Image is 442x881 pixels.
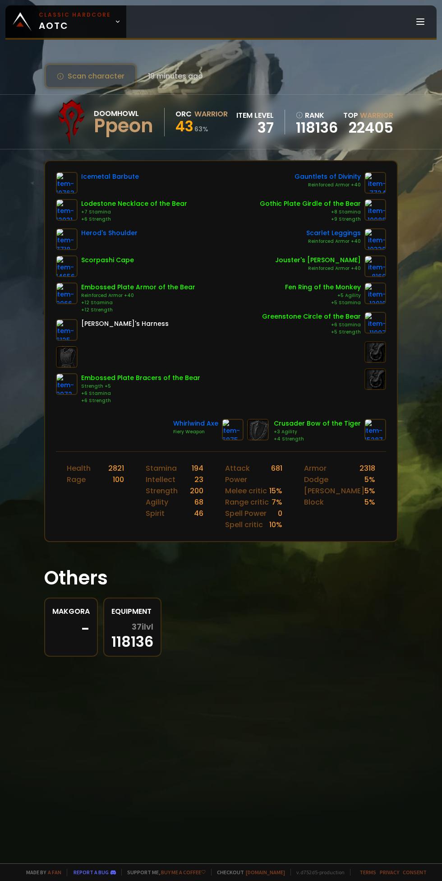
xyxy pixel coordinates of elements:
div: [PERSON_NAME]'s Harness [81,319,169,329]
div: Spell critic [225,519,263,530]
div: Gothic Plate Girdle of the Bear [260,199,361,209]
div: 15 % [269,485,282,496]
div: 23 [194,474,203,485]
div: Equipment [111,606,153,617]
span: Warrior [360,110,393,121]
div: Health [67,463,91,474]
div: +6 Strength [81,397,200,404]
img: item-6125 [56,319,78,341]
img: item-12010 [364,283,386,304]
div: 200 [190,485,203,496]
div: 5 % [364,485,375,496]
div: 37 [236,121,274,134]
div: 10 % [269,519,282,530]
span: 37 ilvl [132,622,153,631]
div: Agility [146,496,168,508]
div: [PERSON_NAME] [304,485,364,496]
a: Report a bug [74,869,109,876]
div: Herod's Shoulder [81,228,138,238]
div: 7 % [272,496,282,508]
a: a fan [48,869,61,876]
div: +5 Strength [262,329,361,336]
img: item-9966 [56,283,78,304]
div: 46 [194,508,203,519]
a: 118136 [296,121,338,134]
div: 5 % [364,474,375,485]
div: Spell Power [225,508,267,519]
div: Fiery Weapon [173,428,218,436]
button: Scan character [44,63,137,89]
div: Whirlwind Axe [173,419,218,428]
small: 63 % [194,125,208,134]
div: - [52,622,90,636]
img: item-7718 [56,228,78,250]
div: Top [343,110,393,121]
img: item-14656 [56,255,78,277]
div: Reinforced Armor +40 [275,265,361,272]
a: 22405 [349,117,393,138]
div: +4 Strength [274,436,361,443]
div: Strength +5 [81,383,200,390]
span: AOTC [39,11,111,32]
div: rank [296,110,338,121]
span: Support me, [121,869,206,876]
a: Classic HardcoreAOTC [5,5,126,38]
img: item-12031 [56,199,78,221]
div: +6 Strength [81,216,187,223]
div: +5 Stamina [285,299,361,306]
img: item-9972 [56,373,78,395]
a: Makgora- [44,598,98,657]
div: +3 Agility [274,428,361,436]
div: 118136 [111,622,153,649]
div: Ppeon [94,119,153,133]
div: Intellect [146,474,175,485]
div: +12 Strength [81,306,195,314]
div: Lodestone Necklace of the Bear [81,199,187,209]
div: Embossed Plate Armor of the Bear [81,283,195,292]
div: Stamina [146,463,177,474]
div: Rage [67,474,86,485]
div: 5 % [364,496,375,508]
span: Made by [21,869,61,876]
img: item-6975 [222,419,244,440]
div: Makgora [52,606,90,617]
div: +5 Agility [285,292,361,299]
div: item level [236,110,274,121]
div: 681 [271,463,282,485]
div: Embossed Plate Bracers of the Bear [81,373,200,383]
div: Melee critic [225,485,267,496]
div: 2821 [108,463,124,474]
h1: Others [44,564,398,592]
div: Warrior [194,108,228,120]
div: Spirit [146,508,165,519]
div: Attack Power [225,463,271,485]
div: Range critic [225,496,269,508]
div: Scarlet Leggings [306,228,361,238]
div: Reinforced Armor +40 [295,181,361,189]
div: Armor [304,463,327,474]
a: Consent [403,869,427,876]
div: 194 [192,463,203,474]
span: 19 minutes ago [148,70,203,82]
div: +7 Stamina [81,209,187,216]
img: item-7724 [364,172,386,194]
div: Dodge [304,474,328,485]
div: Crusader Bow of the Tiger [274,419,361,428]
div: Icemetal Barbute [81,172,139,181]
span: Checkout [211,869,285,876]
div: Fen Ring of the Monkey [285,283,361,292]
div: +6 Stamina [262,321,361,329]
div: Reinforced Armor +40 [306,238,361,245]
div: +6 Stamina [81,390,200,397]
div: Block [304,496,324,508]
div: Doomhowl [94,108,153,119]
div: +8 Stamina [260,209,361,216]
div: Scorpashi Cape [81,255,134,265]
div: 0 [278,508,282,519]
a: Equipment37ilvl118136 [103,598,161,657]
span: 43 [175,116,193,136]
div: Strength [146,485,178,496]
small: Classic Hardcore [39,11,111,19]
div: +9 Strength [260,216,361,223]
div: Greenstone Circle of the Bear [262,312,361,321]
